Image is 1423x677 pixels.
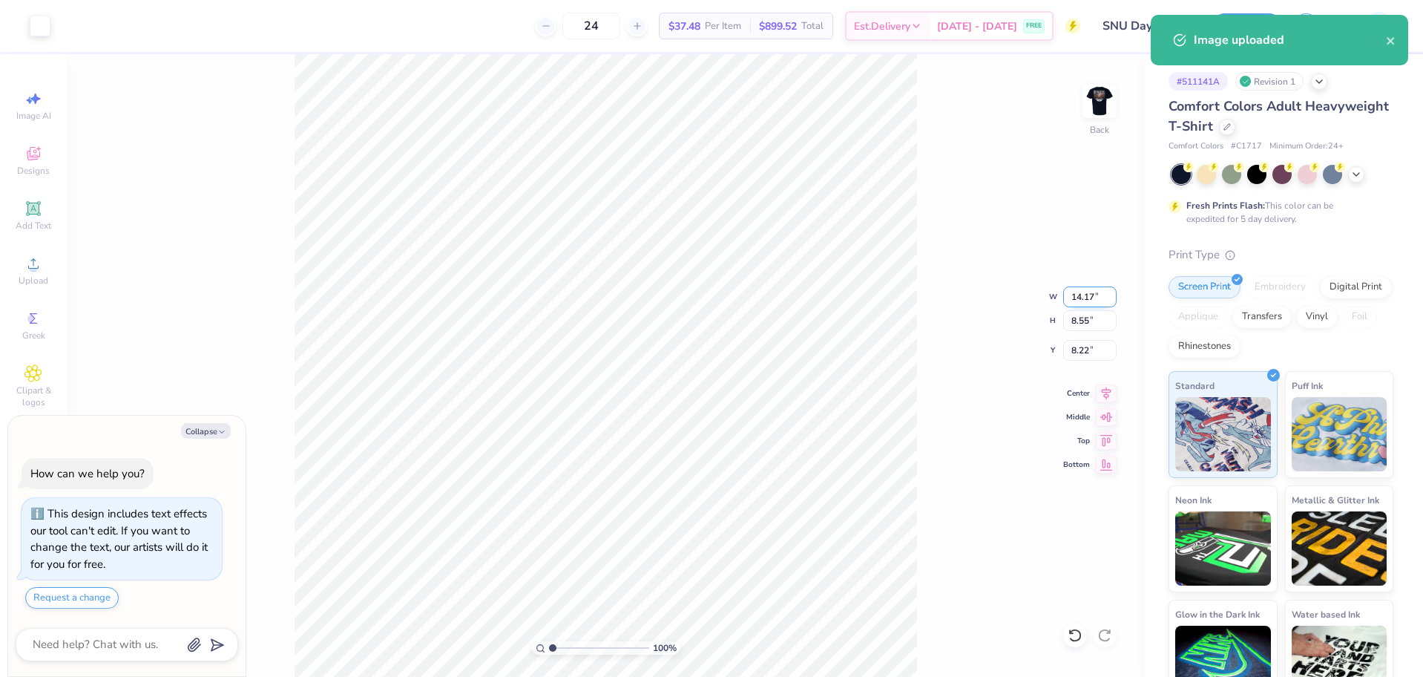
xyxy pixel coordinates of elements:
[668,19,700,34] span: $37.48
[854,19,910,34] span: Est. Delivery
[1186,199,1369,226] div: This color can be expedited for 5 day delivery.
[1169,140,1223,153] span: Comfort Colors
[1063,412,1090,422] span: Middle
[1292,378,1323,393] span: Puff Ink
[1091,11,1200,41] input: Untitled Design
[1296,306,1338,328] div: Vinyl
[1169,97,1389,135] span: Comfort Colors Adult Heavyweight T-Shirt
[1292,492,1379,508] span: Metallic & Glitter Ink
[759,19,797,34] span: $899.52
[1231,140,1262,153] span: # C1717
[1063,436,1090,446] span: Top
[937,19,1017,34] span: [DATE] - [DATE]
[1175,492,1212,508] span: Neon Ink
[7,385,59,408] span: Clipart & logos
[1169,336,1240,358] div: Rhinestones
[1342,306,1377,328] div: Foil
[1194,31,1386,49] div: Image uploaded
[801,19,824,34] span: Total
[1175,378,1215,393] span: Standard
[1292,397,1387,471] img: Puff Ink
[1169,72,1228,91] div: # 511141A
[1292,511,1387,586] img: Metallic & Glitter Ink
[1175,606,1260,622] span: Glow in the Dark Ink
[22,330,45,341] span: Greek
[1169,306,1228,328] div: Applique
[1320,276,1392,298] div: Digital Print
[1090,123,1109,137] div: Back
[30,506,208,572] div: This design includes text effects our tool can't edit. If you want to change the text, our artist...
[16,110,51,122] span: Image AI
[17,165,50,177] span: Designs
[1292,606,1360,622] span: Water based Ink
[16,220,51,232] span: Add Text
[1175,397,1271,471] img: Standard
[1175,511,1271,586] img: Neon Ink
[1245,276,1315,298] div: Embroidery
[1026,21,1042,31] span: FREE
[1269,140,1344,153] span: Minimum Order: 24 +
[705,19,741,34] span: Per Item
[181,423,231,439] button: Collapse
[1063,388,1090,399] span: Center
[1085,86,1114,116] img: Back
[1169,276,1240,298] div: Screen Print
[1386,31,1396,49] button: close
[1235,72,1304,91] div: Revision 1
[1169,246,1393,264] div: Print Type
[19,275,48,287] span: Upload
[1063,459,1090,470] span: Bottom
[25,587,119,609] button: Request a change
[653,641,677,655] span: 100 %
[1232,306,1292,328] div: Transfers
[562,13,620,39] input: – –
[1186,200,1265,212] strong: Fresh Prints Flash:
[30,466,145,481] div: How can we help you?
